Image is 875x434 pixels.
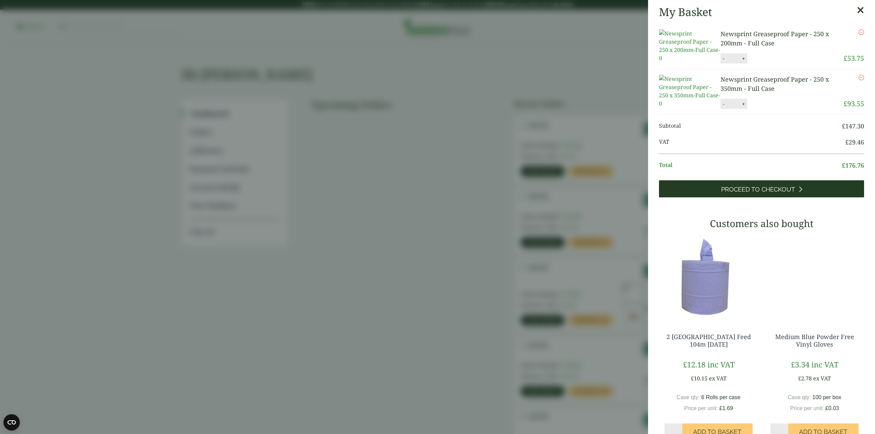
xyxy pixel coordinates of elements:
[844,54,847,63] span: £
[683,359,705,369] bdi: 12.18
[677,394,700,400] span: Case qty:
[798,375,801,382] span: £
[791,359,809,369] bdi: 3.34
[811,359,838,369] span: inc VAT
[659,75,721,108] img: Newsprint Greaseproof Paper - 250 x 350mm-Full Case-0
[825,405,829,411] span: £
[740,101,747,107] button: +
[844,54,864,63] bdi: 53.75
[719,405,733,411] bdi: 1.69
[659,5,712,18] h2: My Basket
[659,218,864,229] h3: Customers also bought
[740,56,747,61] button: +
[659,29,721,62] img: Newsprint Greaseproof Paper - 250 x 200mm-Full Case-0
[842,161,864,169] bdi: 176.76
[721,101,726,107] button: -
[788,394,811,400] span: Case qty:
[775,333,854,348] a: Medium Blue Powder Free Vinyl Gloves
[844,99,847,108] span: £
[659,138,845,147] span: VAT
[845,138,864,146] bdi: 29.46
[709,375,727,382] span: ex VAT
[721,75,829,93] a: Newsprint Greaseproof Paper - 250 x 350mm - Full Case
[659,122,842,131] span: Subtotal
[659,180,864,197] a: Proceed to Checkout
[659,234,758,320] img: 3630017-2-Ply-Blue-Centre-Feed-104m
[791,359,795,369] span: £
[667,333,751,348] a: 2 [GEOGRAPHIC_DATA] Feed 104m [DATE]
[844,99,864,108] bdi: 93.55
[719,405,723,411] span: £
[659,161,842,170] span: Total
[842,161,845,169] span: £
[721,56,726,61] button: -
[708,359,735,369] span: inc VAT
[691,375,694,382] span: £
[684,405,718,411] span: Price per unit:
[798,375,812,382] bdi: 2.78
[701,394,741,400] span: 6 Rolls per case
[842,122,864,130] bdi: 147.30
[842,122,845,130] span: £
[721,186,795,193] span: Proceed to Checkout
[790,405,824,411] span: Price per unit:
[691,375,708,382] bdi: 10.15
[812,394,842,400] span: 100 per box
[859,29,864,35] a: Remove this item
[825,405,839,411] bdi: 0.03
[845,138,849,146] span: £
[859,75,864,80] a: Remove this item
[3,414,20,431] button: Open CMP widget
[683,359,687,369] span: £
[813,375,831,382] span: ex VAT
[721,30,829,47] a: Newsprint Greaseproof Paper - 250 x 200mm - Full Case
